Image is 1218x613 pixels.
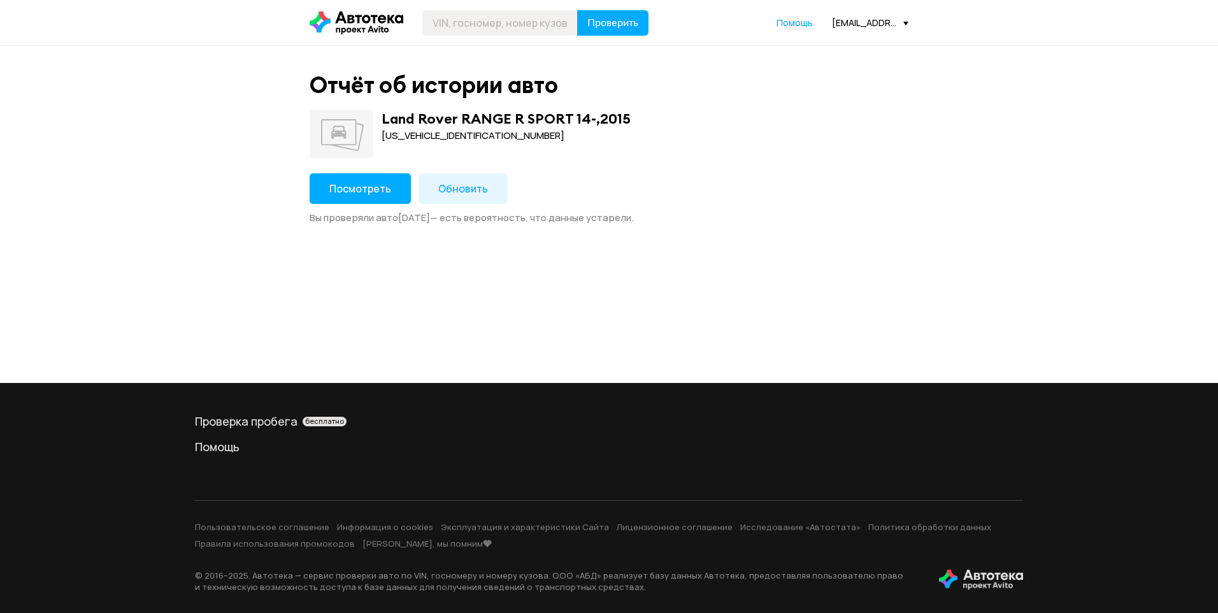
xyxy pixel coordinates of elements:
[868,521,991,533] a: Политика обработки данных
[577,10,648,36] button: Проверить
[832,17,908,29] div: [EMAIL_ADDRESS][DOMAIN_NAME]
[939,570,1023,590] img: tWS6KzJlK1XUpy65r7uaHVIs4JI6Dha8Nraz9T2hA03BhoCc4MtbvZCxBLwJIh+mQSIAkLBJpqMoKVdP8sONaFJLCz6I0+pu7...
[195,414,1023,429] div: Проверка пробега
[441,521,609,533] a: Эксплуатация и характеристики Сайта
[195,439,1023,454] a: Помощь
[419,173,508,204] button: Обновить
[777,17,813,29] a: Помощь
[305,417,344,426] span: бесплатно
[422,10,578,36] input: VIN, госномер, номер кузова
[310,212,908,224] div: Вы проверяли авто [DATE] — есть вероятность, что данные устарели.
[438,182,488,196] span: Обновить
[587,18,638,28] span: Проверить
[195,521,329,533] a: Пользовательское соглашение
[617,521,733,533] a: Лицензионное соглашение
[337,521,433,533] a: Информация о cookies
[382,129,631,143] div: [US_VEHICLE_IDENTIFICATION_NUMBER]
[382,110,631,127] div: Land Rover RANGE R SPORT 14- , 2015
[740,521,861,533] a: Исследование «Автостата»
[362,538,492,549] a: [PERSON_NAME], мы помним
[195,570,919,593] p: © 2016– 2025 . Автотека — сервис проверки авто по VIN, госномеру и номеру кузова. ООО «АБД» реали...
[195,414,1023,429] a: Проверка пробегабесплатно
[195,538,355,549] a: Правила использования промокодов
[310,71,558,99] div: Отчёт об истории авто
[329,182,391,196] span: Посмотреть
[310,173,411,204] button: Посмотреть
